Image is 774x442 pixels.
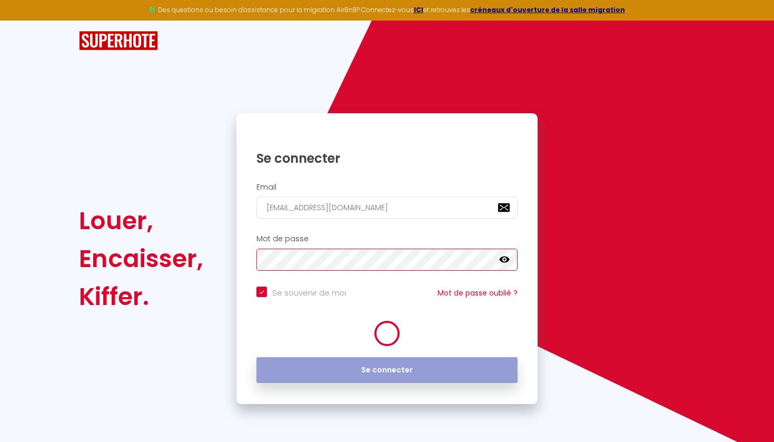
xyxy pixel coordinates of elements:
input: Ton Email [256,197,518,219]
h2: Mot de passe [256,234,518,243]
button: Se connecter [256,357,518,384]
img: SuperHote logo [79,31,158,51]
h2: Email [256,183,518,192]
div: Kiffer. [79,278,203,316]
a: Mot de passe oublié ? [438,288,518,298]
div: Louer, [79,202,203,240]
h1: Se connecter [256,150,518,166]
button: Ouvrir le widget de chat LiveChat [8,4,40,36]
div: Encaisser, [79,240,203,278]
a: ICI [414,5,423,14]
a: créneaux d'ouverture de la salle migration [470,5,625,14]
